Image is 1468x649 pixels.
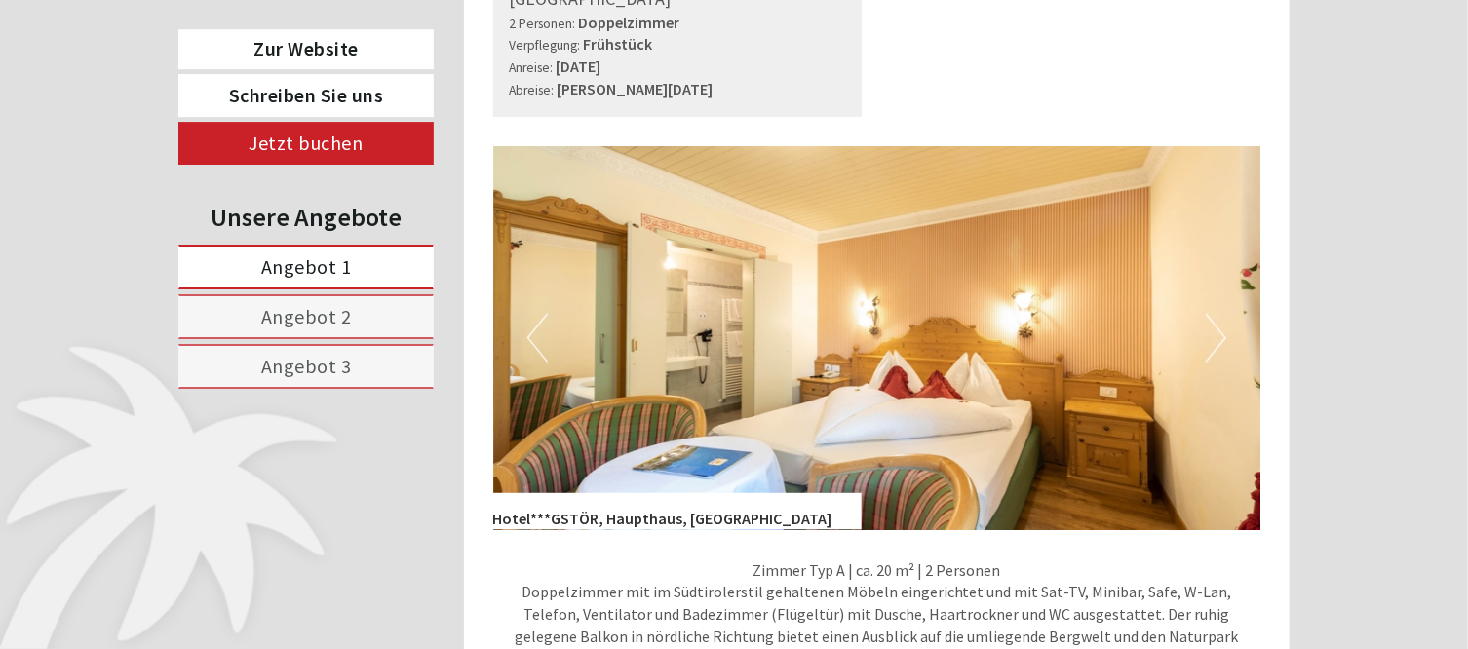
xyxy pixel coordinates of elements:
[493,493,862,530] div: Hotel***GSTÖR, Haupthaus, [GEOGRAPHIC_DATA]
[584,34,653,54] b: Frühstück
[15,53,310,112] div: Guten Tag, wie können wir Ihnen helfen?
[579,13,680,32] b: Doppelzimmer
[178,122,434,165] a: Jetzt buchen
[178,199,434,235] div: Unsere Angebote
[178,29,434,69] a: Zur Website
[29,95,300,108] small: 06:38
[261,354,352,378] span: Angebot 3
[1206,314,1226,363] button: Next
[261,254,352,279] span: Angebot 1
[349,15,419,48] div: [DATE]
[558,79,714,98] b: [PERSON_NAME][DATE]
[642,505,768,548] button: Senden
[557,57,601,76] b: [DATE]
[178,74,434,117] a: Schreiben Sie uns
[510,16,576,32] small: 2 Personen:
[510,37,581,54] small: Verpflegung:
[261,304,352,328] span: Angebot 2
[510,82,555,98] small: Abreise:
[493,146,1261,530] img: image
[510,59,554,76] small: Anreise:
[29,57,300,72] div: PALMENGARTEN Hotel GSTÖR
[527,314,548,363] button: Previous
